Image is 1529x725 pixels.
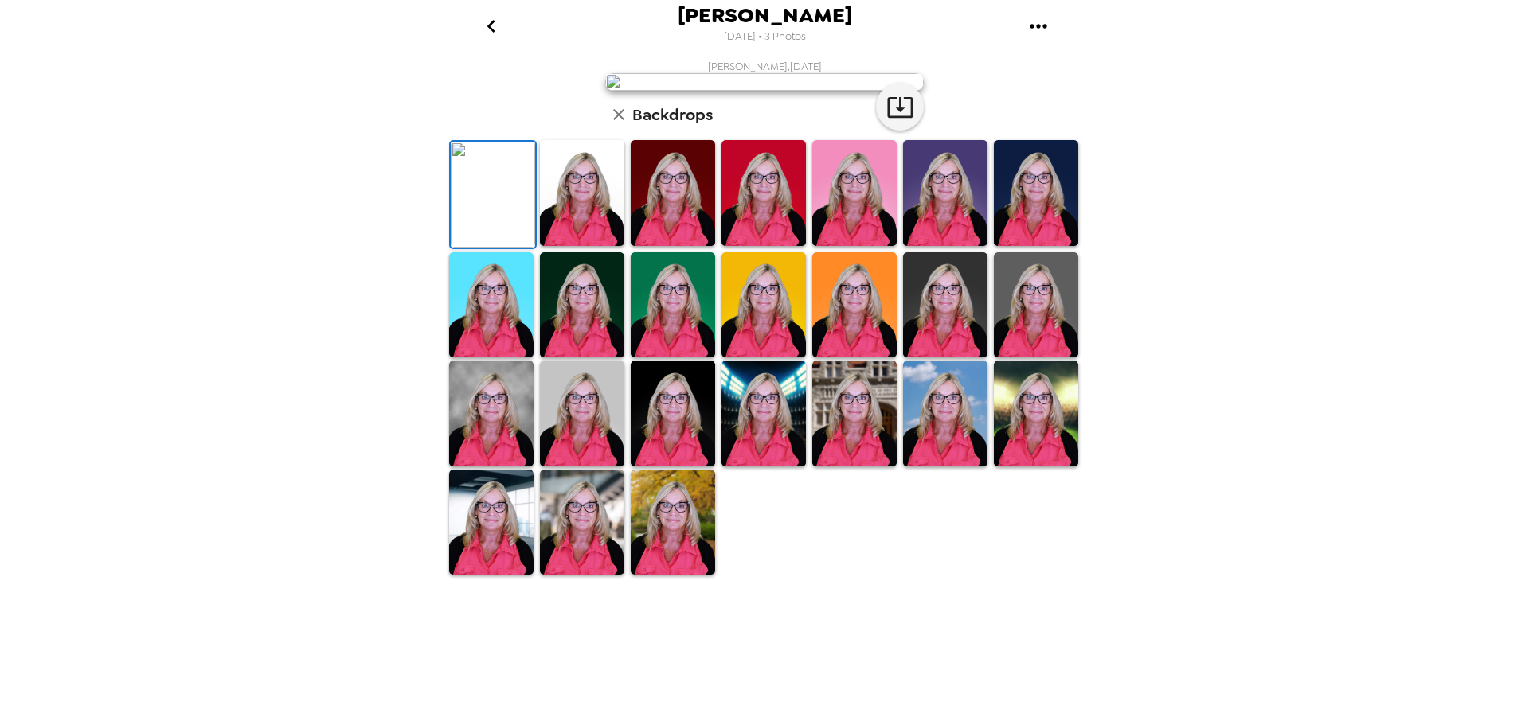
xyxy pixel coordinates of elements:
span: [PERSON_NAME] , [DATE] [708,60,822,73]
h6: Backdrops [632,102,713,127]
span: [DATE] • 3 Photos [724,26,806,48]
img: user [605,73,924,91]
img: Original [451,142,535,248]
span: [PERSON_NAME] [678,5,852,26]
